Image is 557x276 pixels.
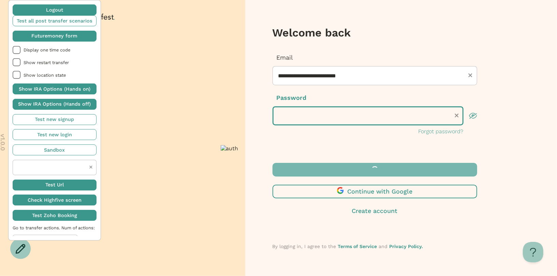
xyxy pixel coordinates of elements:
[221,145,238,152] img: auth
[13,144,97,155] button: Sandbox
[13,129,97,140] button: Test new login
[13,195,97,205] button: Check Highfive screen
[13,4,97,15] button: Logout
[390,244,423,249] a: Privacy Policy.
[13,225,97,230] span: Go to transfer actions. Num of actions:
[273,185,477,198] button: Continue with Google
[24,60,97,65] span: Show restart transfer
[24,73,97,78] span: Show location state
[24,47,97,52] span: Display one time code
[13,71,97,79] li: Show location state
[273,244,423,249] span: By logging in, I agree to the and
[13,114,97,125] button: Test new signup
[273,53,477,62] p: Email
[13,180,97,190] button: Test Url
[13,99,97,110] button: Show IRA Options (Hands off)
[13,15,97,26] button: Test all post transfer scenarios
[273,206,477,215] button: Create account
[13,210,97,221] button: Test Zoho Booking
[13,46,97,54] li: Display one time code
[13,83,97,94] button: Show IRA Options (Hands on)
[273,93,477,102] p: Password
[273,26,477,40] h3: Welcome back
[338,244,377,249] a: Terms of Service
[13,31,97,42] button: Futuremoney form
[13,58,97,66] li: Show restart transfer
[419,127,464,136] button: Forgot password?
[523,242,543,262] iframe: Help Scout Beacon - Open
